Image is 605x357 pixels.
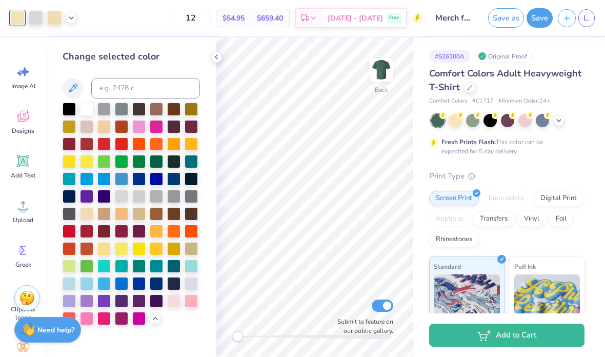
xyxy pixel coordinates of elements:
div: Change selected color [63,50,200,64]
div: Digital Print [534,191,583,206]
div: Screen Print [429,191,479,206]
span: Minimum Order: 24 + [499,97,550,106]
span: $659.40 [257,13,283,24]
span: Standard [434,261,461,272]
span: Clipart & logos [6,305,40,322]
strong: Need help? [37,325,74,335]
span: Free [389,14,399,22]
span: Comfort Colors [429,97,467,106]
strong: Fresh Prints Flash: [441,138,496,146]
div: Vinyl [517,211,546,227]
button: Save as [488,8,524,28]
div: Accessibility label [233,331,243,342]
button: Save [527,8,553,28]
span: L. [583,12,590,24]
span: Greek [15,261,31,269]
img: Back [371,60,392,80]
span: Add Text [11,171,35,180]
label: Submit to feature on our public gallery. [332,317,393,335]
span: [DATE] - [DATE] [328,13,383,24]
div: Original Proof [475,50,533,63]
div: Print Type [429,170,584,182]
span: Upload [13,216,33,224]
input: – – [171,9,211,27]
a: L. [578,9,595,27]
span: Puff Ink [514,261,536,272]
div: Embroidery [482,191,531,206]
div: This color can be expedited for 5 day delivery. [441,137,568,156]
input: e.g. 7428 c [91,78,200,98]
div: Foil [549,211,573,227]
span: Comfort Colors Adult Heavyweight T-Shirt [429,67,581,93]
input: Untitled Design [428,8,478,28]
span: # C1717 [472,97,494,106]
div: Rhinestones [429,232,479,247]
div: Applique [429,211,470,227]
span: $54.95 [223,13,245,24]
img: Puff Ink [514,274,580,326]
div: Back [375,85,388,94]
div: # 526100A [429,50,470,63]
button: Add to Cart [429,324,584,347]
span: Image AI [11,82,35,90]
img: Standard [434,274,500,326]
div: Transfers [473,211,514,227]
span: Designs [12,127,34,135]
